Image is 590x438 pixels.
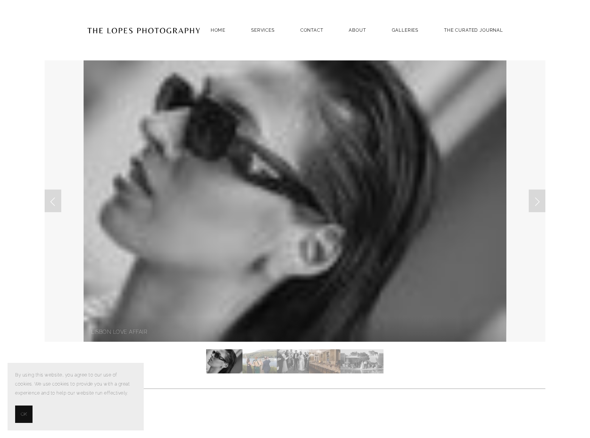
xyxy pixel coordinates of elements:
img: Slide 4 [309,349,340,373]
img: Slide 1 [206,349,242,373]
p: By using this website, you agree to our use of cookies. We use cookies to provide you with a grea... [15,370,136,398]
a: GALLERIES [392,25,419,35]
img: Slide 2 [242,349,277,373]
a: ABOUT [349,25,366,35]
a: SERVICES [251,28,275,33]
button: OK [15,406,33,423]
a: Previous Slide [45,190,61,212]
a: Home [211,25,225,35]
a: THE CURATED JOURNAL [444,25,503,35]
p: LISBON LOVE AFFAIR [91,328,498,336]
a: Contact [300,25,323,35]
a: Next Slide [529,190,545,212]
img: LISBON LOVE AFFAIR [84,60,506,342]
img: Slide 5 [340,349,383,373]
span: OK [21,410,27,419]
img: Portugal Wedding Photographer | The Lopes Photography [87,12,200,49]
section: Cookie banner [8,363,144,430]
img: Slide 3 [277,349,309,373]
